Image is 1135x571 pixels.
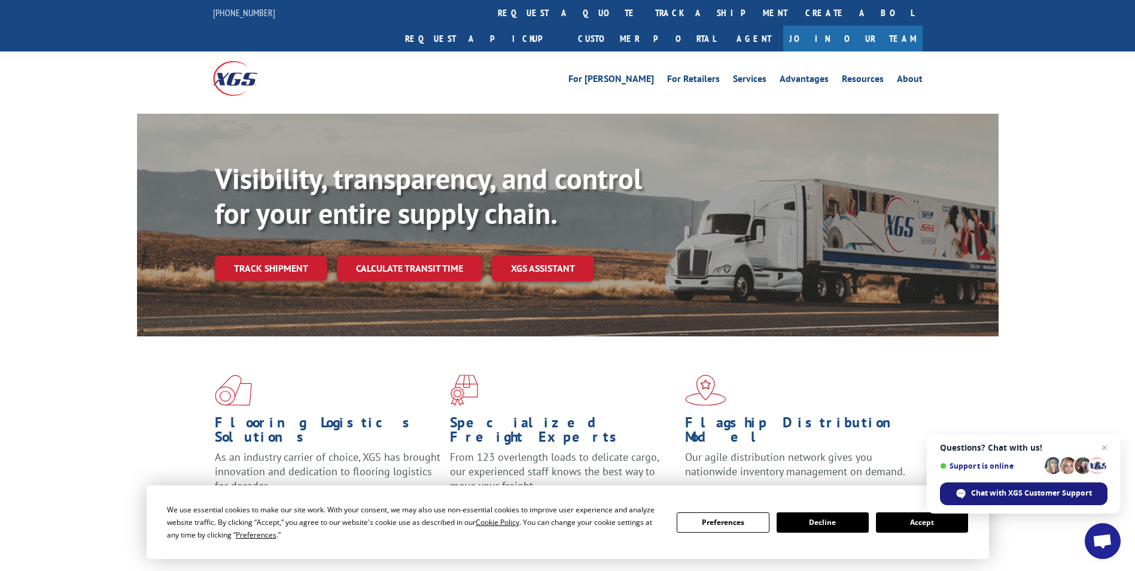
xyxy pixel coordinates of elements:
a: Request a pickup [396,26,569,51]
a: For Retailers [667,74,720,87]
span: Chat with XGS Customer Support [971,488,1092,499]
h1: Flooring Logistics Solutions [215,415,441,450]
a: Services [733,74,766,87]
span: Cookie Policy [476,517,519,527]
a: XGS ASSISTANT [492,256,594,281]
span: Support is online [940,461,1040,470]
img: xgs-icon-total-supply-chain-intelligence-red [215,375,252,406]
img: xgs-icon-focused-on-flooring-red [450,375,478,406]
a: Calculate transit time [337,256,482,281]
a: Join Our Team [783,26,923,51]
a: Agent [725,26,783,51]
div: Open chat [1085,523,1121,559]
span: Close chat [1097,441,1112,455]
div: Cookie Consent Prompt [147,485,989,559]
a: [PHONE_NUMBER] [213,7,275,19]
img: xgs-icon-flagship-distribution-model-red [685,375,726,406]
div: We use essential cookies to make our site work. With your consent, we may also use non-essential ... [167,503,662,541]
span: As an industry carrier of choice, XGS has brought innovation and dedication to flooring logistics... [215,450,440,493]
a: Track shipment [215,256,327,281]
h1: Specialized Freight Experts [450,415,676,450]
a: Customer Portal [569,26,725,51]
b: Visibility, transparency, and control for your entire supply chain. [215,160,642,232]
button: Decline [777,512,869,533]
span: Our agile distribution network gives you nationwide inventory management on demand. [685,450,905,478]
p: From 123 overlength loads to delicate cargo, our experienced staff knows the best way to move you... [450,450,676,503]
span: Questions? Chat with us! [940,443,1107,452]
a: Advantages [780,74,829,87]
div: Chat with XGS Customer Support [940,482,1107,505]
a: For [PERSON_NAME] [568,74,654,87]
h1: Flagship Distribution Model [685,415,911,450]
button: Accept [876,512,968,533]
span: Preferences [236,530,276,540]
button: Preferences [677,512,769,533]
a: About [897,74,923,87]
a: Resources [842,74,884,87]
